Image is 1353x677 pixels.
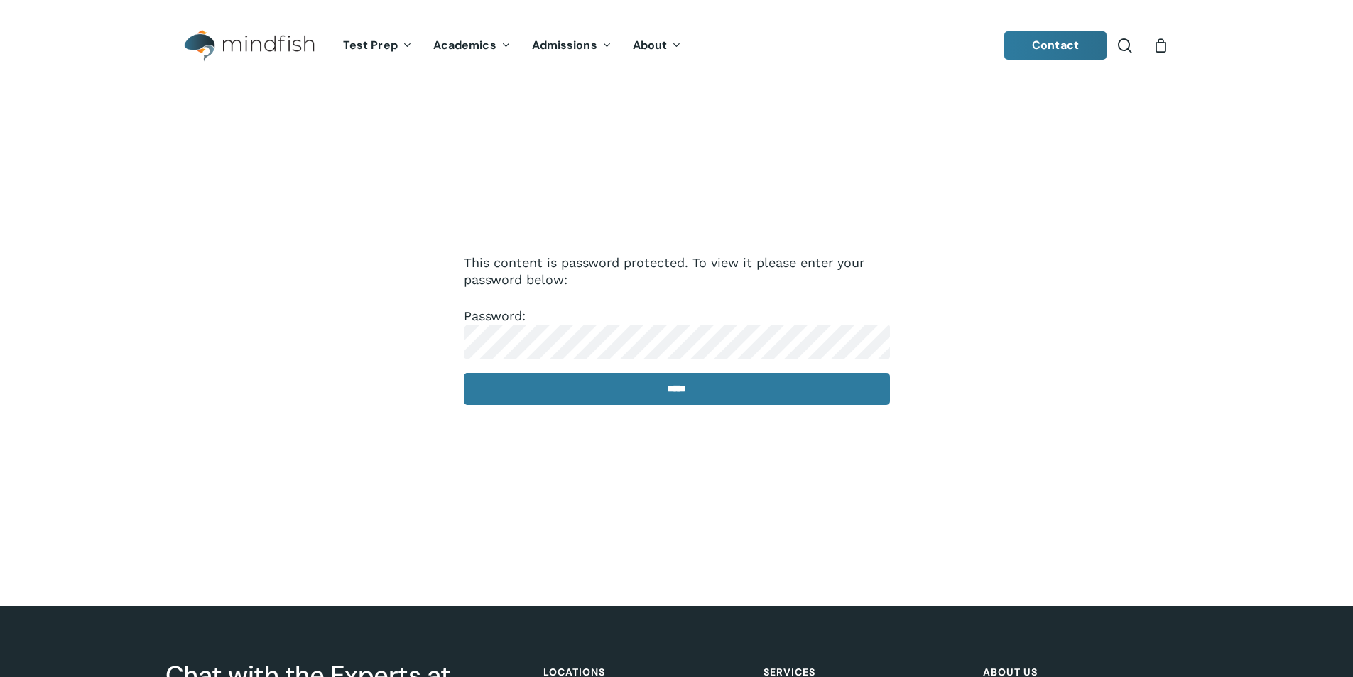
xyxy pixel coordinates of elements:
[165,19,1188,72] header: Main Menu
[343,38,398,53] span: Test Prep
[622,40,692,52] a: About
[1004,31,1107,60] a: Contact
[464,308,890,348] label: Password:
[433,38,496,53] span: Academics
[1032,38,1079,53] span: Contact
[332,40,423,52] a: Test Prep
[633,38,668,53] span: About
[464,325,890,359] input: Password:
[464,254,890,308] p: This content is password protected. To view it please enter your password below:
[532,38,597,53] span: Admissions
[423,40,521,52] a: Academics
[521,40,622,52] a: Admissions
[332,19,692,72] nav: Main Menu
